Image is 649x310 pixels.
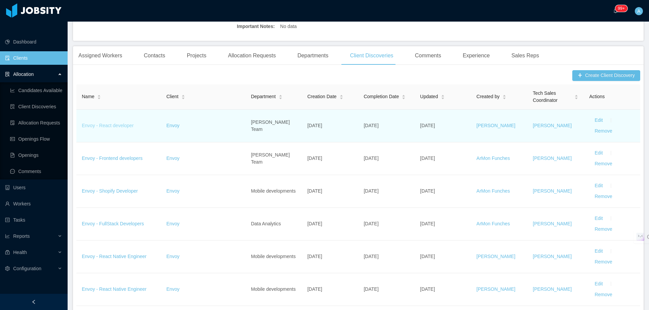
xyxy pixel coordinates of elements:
a: Edit [589,216,608,221]
i: icon: line-chart [5,234,10,238]
a: [PERSON_NAME] [533,188,572,194]
button: icon: plusCreate Client Discovery [572,70,640,81]
td: Mobile developments [245,273,302,306]
a: Edit [589,183,608,188]
td: [DATE] [358,241,415,273]
div: Client Discoveries [344,46,399,65]
span: Configuration [13,266,41,271]
a: icon: file-doneAllocation Requests [10,116,62,130]
div: Sort [574,94,578,98]
i: icon: caret-down [279,96,282,98]
i: icon: caret-down [503,96,506,98]
a: Envoy [166,221,179,226]
button: Edit [589,279,608,289]
button: Edit [589,180,608,191]
div: Assigned Workers [73,46,128,65]
a: ArMon Funches [477,156,510,161]
span: No data [280,23,297,30]
td: [DATE] [302,142,358,175]
div: Sort [279,94,283,98]
a: Envoy - React developer [82,123,134,128]
span: Client [166,93,178,100]
a: icon: robotUsers [5,181,62,194]
a: [PERSON_NAME] [477,254,515,259]
a: ArMon Funches [477,188,510,194]
i: icon: setting [5,266,10,271]
a: Edit [589,117,608,123]
button: Edit [589,115,608,126]
td: [DATE] [358,142,415,175]
td: [DATE] [415,208,471,241]
a: [PERSON_NAME] [533,254,572,259]
td: [DATE] [302,208,358,241]
td: [PERSON_NAME] Team [245,142,302,175]
div: Experience [457,46,495,65]
a: icon: profileTasks [5,213,62,227]
td: [DATE] [302,241,358,273]
i: icon: caret-up [97,94,101,96]
div: Sort [181,94,185,98]
div: Comments [410,46,447,65]
a: Envoy [166,286,179,292]
button: Edit [589,246,608,257]
td: Mobile developments [245,241,302,273]
a: ArMon Funches [477,221,510,226]
div: Projects [182,46,212,65]
td: [DATE] [302,273,358,306]
a: [PERSON_NAME] [477,123,515,128]
a: icon: auditClients [5,51,62,65]
button: Edit [589,213,608,224]
a: [PERSON_NAME] [533,221,572,226]
td: [DATE] [415,175,471,208]
div: Sales Reps [506,46,545,65]
i: icon: caret-down [441,96,444,98]
a: [PERSON_NAME] [477,286,515,292]
a: icon: pie-chartDashboard [5,35,62,49]
a: icon: file-textOpenings [10,148,62,162]
span: Health [13,250,27,255]
td: [DATE] [358,208,415,241]
a: Edit [589,281,608,286]
button: Remove [589,159,618,169]
i: icon: medicine-box [5,250,10,255]
span: Name [82,93,94,100]
a: [PERSON_NAME] [533,123,572,128]
a: Envoy - React Native Engineer [82,286,146,292]
span: Updated [420,93,438,100]
td: [DATE] [415,273,471,306]
a: Envoy [166,156,179,161]
button: Remove [589,224,618,235]
i: icon: left [31,300,36,304]
a: icon: userWorkers [5,197,62,210]
i: icon: caret-down [339,96,343,98]
div: Sort [441,94,445,98]
button: Remove [589,257,618,267]
b: Important Notes: [176,23,275,30]
td: [DATE] [415,241,471,273]
div: Departments [292,46,334,65]
td: [PERSON_NAME] Team [245,110,302,142]
div: Sort [402,94,406,98]
a: Envoy - FullStack Developers [82,221,144,226]
span: Creation Date [307,93,336,100]
span: A [637,7,640,15]
span: Department [251,93,275,100]
i: icon: caret-down [181,96,185,98]
span: Tech Sales Coordinator [533,90,572,104]
i: icon: caret-up [402,94,406,96]
button: Remove [589,191,618,202]
i: icon: caret-up [279,94,282,96]
i: icon: caret-up [503,94,506,96]
div: Contacts [139,46,171,65]
i: icon: caret-down [402,96,406,98]
td: [DATE] [358,273,415,306]
span: Completion Date [364,93,399,100]
a: icon: messageComments [10,165,62,178]
i: icon: caret-up [181,94,185,96]
td: [DATE] [358,110,415,142]
div: Allocation Requests [222,46,281,65]
div: Sort [339,94,343,98]
a: icon: line-chartCandidates Available [10,84,62,97]
a: Envoy [166,254,179,259]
